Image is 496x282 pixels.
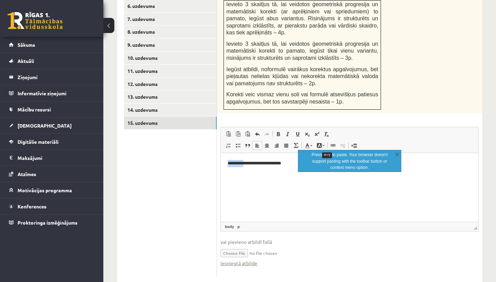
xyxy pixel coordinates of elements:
[18,58,34,64] span: Aktuāli
[322,152,332,158] kbd: Command+V
[18,219,77,226] span: Proktoringa izmēģinājums
[18,42,35,48] span: Sākums
[18,139,59,145] span: Digitālie materiāli
[272,141,281,150] a: Align Right
[18,150,95,166] legend: Maksājumi
[124,52,217,64] a: 10. uzdevums
[233,130,243,139] a: Paste as plain text (⌘+⌥+⇧+V)
[243,141,252,150] a: Block Quote
[314,141,327,150] a: Background Colour
[220,238,479,246] span: vai pievieno atbildi failā
[328,141,338,150] a: Link (⌘+K)
[124,39,217,51] a: 9. uzdevums
[9,85,95,101] a: Informatīvie ziņojumi
[220,260,257,267] a: Iesniegtā atbilde
[273,130,283,139] a: Bold (⌘+B)
[9,198,95,214] a: Konferences
[262,130,272,139] a: Redo (⌘+Y)
[18,106,51,112] span: Mācību resursi
[18,69,95,85] legend: Ziņojumi
[8,12,63,29] a: Rīgas 1. Tālmācības vidusskola
[306,152,393,171] p: Press to paste. Your browser doesn‘t support pasting with the toolbar button or context menu option.
[124,104,217,116] a: 14. uzdevums
[243,130,252,139] a: Paste from Word
[221,153,478,222] iframe: Rich Text Editor, wiswyg-editor-user-answer-47024902876940
[18,187,72,193] span: Motivācijas programma
[18,85,95,101] legend: Informatīvie ziņojumi
[236,224,241,230] a: p element
[9,101,95,117] a: Mācību resursi
[9,53,95,69] a: Aktuāli
[9,182,95,198] a: Motivācijas programma
[124,117,217,129] a: 15. uzdevums
[18,203,46,209] span: Konferences
[124,25,217,38] a: 8. uzdevums
[338,141,348,150] a: Unlink
[262,141,272,150] a: Centre
[224,130,233,139] a: Paste (⌘+V)
[302,141,314,150] a: Text Colour
[281,141,291,150] a: Justify
[226,66,378,86] span: Iegūst atbildi, noformulē vairākus korektus apgalvojumus, bet pieļautas nelielas kļūdas vai nekor...
[291,141,301,150] a: Math
[9,215,95,230] a: Proktoringa izmēģinājums
[224,224,235,230] a: body element
[226,41,378,61] span: Ievieto 3 skaitļus tā, lai veidotos ģeometriskā progresija un matemātiski korekti to pamato, iegū...
[124,13,217,25] a: 7. uzdevums
[9,166,95,182] a: Atzīmes
[322,130,331,139] a: Remove Format
[226,1,378,35] span: Ievieto 3 skaitļus tā, lai veidotos ģeometriskā progresija un matemātiski korekti (ar aprēķiniem ...
[9,118,95,133] a: [DEMOGRAPHIC_DATA]
[124,65,217,77] a: 11. uzdevums
[226,91,378,105] span: Korekti veic vismaz vienu soli vai formulē atsevišķus patiesus apgalvojumus, bet tos savstarpēji ...
[394,151,401,158] a: Close
[312,130,322,139] a: Superscript
[9,69,95,85] a: Ziņojumi
[124,90,217,103] a: 13. uzdevums
[9,150,95,166] a: Maksājumi
[298,150,401,172] div: info
[349,141,359,150] a: Insert Page Break for Printing
[252,130,262,139] a: Undo (⌘+Z)
[252,141,262,150] a: Align Left
[224,141,233,150] a: Insert/Remove Numbered List
[124,78,217,90] a: 12. uzdevums
[474,226,477,230] span: Drag to resize
[18,122,72,129] span: [DEMOGRAPHIC_DATA]
[9,134,95,150] a: Digitālie materiāli
[293,130,302,139] a: Underline (⌘+U)
[302,130,312,139] a: Subscript
[233,141,243,150] a: Insert/Remove Bulleted List
[283,130,293,139] a: Italic (⌘+I)
[9,37,95,53] a: Sākums
[18,171,36,177] span: Atzīmes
